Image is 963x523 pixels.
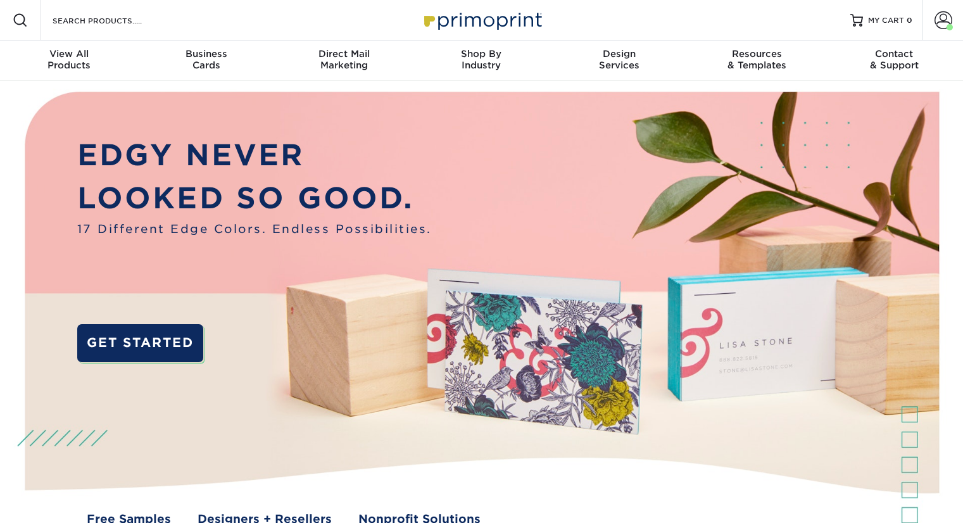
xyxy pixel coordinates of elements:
[275,48,413,60] span: Direct Mail
[419,6,545,34] img: Primoprint
[826,48,963,60] span: Contact
[688,48,825,71] div: & Templates
[77,134,432,177] p: EDGY NEVER
[688,48,825,60] span: Resources
[137,48,275,60] span: Business
[275,48,413,71] div: Marketing
[137,48,275,71] div: Cards
[826,41,963,81] a: Contact& Support
[550,48,688,71] div: Services
[413,41,550,81] a: Shop ByIndustry
[550,41,688,81] a: DesignServices
[77,177,432,220] p: LOOKED SO GOOD.
[275,41,413,81] a: Direct MailMarketing
[137,41,275,81] a: BusinessCards
[77,324,203,362] a: GET STARTED
[550,48,688,60] span: Design
[826,48,963,71] div: & Support
[51,13,175,28] input: SEARCH PRODUCTS.....
[413,48,550,60] span: Shop By
[77,220,432,237] span: 17 Different Edge Colors. Endless Possibilities.
[688,41,825,81] a: Resources& Templates
[907,16,912,25] span: 0
[868,15,904,26] span: MY CART
[413,48,550,71] div: Industry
